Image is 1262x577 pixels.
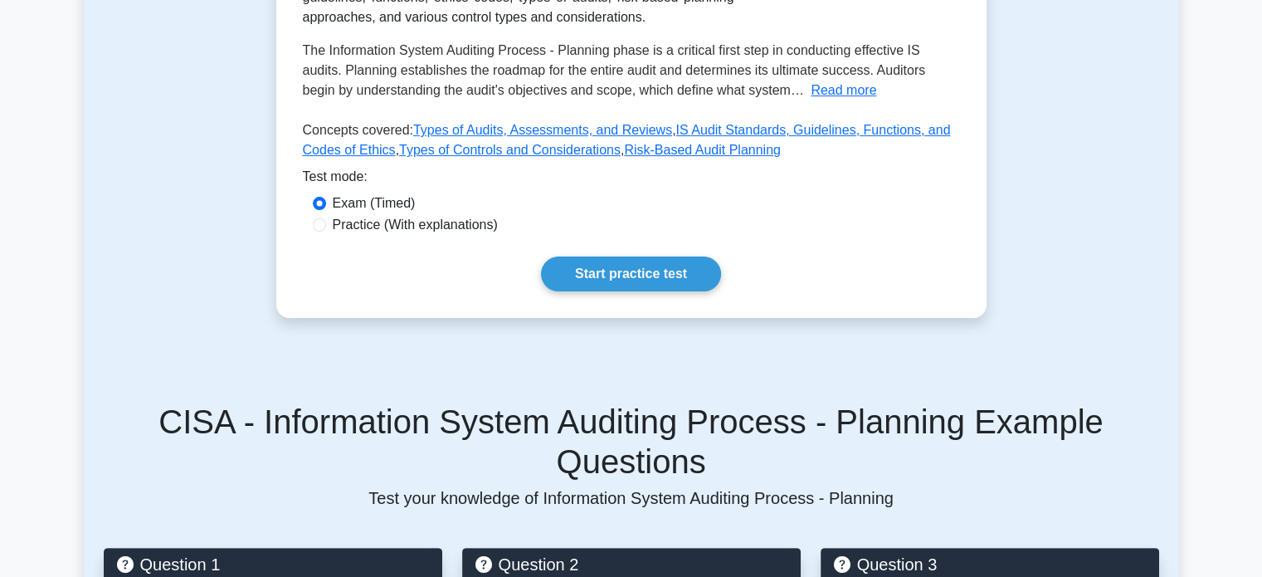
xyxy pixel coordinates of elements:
[104,402,1159,482] h5: CISA - Information System Auditing Process - Planning Example Questions
[333,215,498,235] label: Practice (With explanations)
[333,193,416,213] label: Exam (Timed)
[541,257,721,291] a: Start practice test
[413,123,672,137] a: Types of Audits, Assessments, and Reviews
[303,120,960,167] p: Concepts covered: , , ,
[303,167,960,193] div: Test mode:
[811,81,876,100] button: Read more
[624,143,781,157] a: Risk-Based Audit Planning
[303,43,926,97] span: The Information System Auditing Process - Planning phase is a critical first step in conducting e...
[104,488,1159,508] p: Test your knowledge of Information System Auditing Process - Planning
[117,555,429,575] h5: Question 1
[399,143,621,157] a: Types of Controls and Considerations
[475,555,787,575] h5: Question 2
[834,555,1146,575] h5: Question 3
